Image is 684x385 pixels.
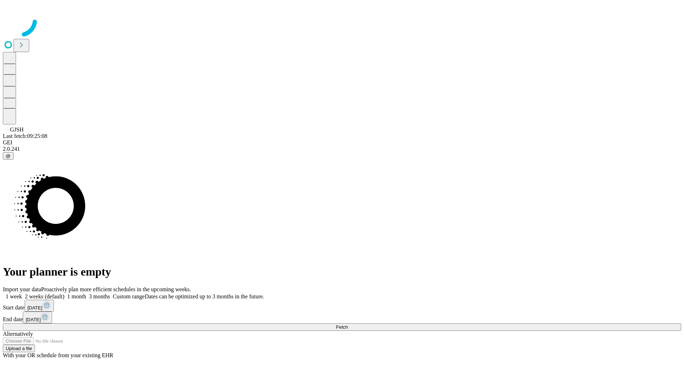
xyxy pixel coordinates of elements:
[67,293,86,299] span: 1 month
[3,331,33,337] span: Alternatively
[3,352,113,358] span: With your OR schedule from your existing EHR
[3,286,41,292] span: Import your data
[3,139,681,146] div: GEI
[6,293,22,299] span: 1 week
[3,345,35,352] button: Upload a file
[41,286,191,292] span: Proactively plan more efficient schedules in the upcoming weeks.
[3,146,681,152] div: 2.0.241
[26,317,41,322] span: [DATE]
[89,293,110,299] span: 3 months
[25,300,54,312] button: [DATE]
[23,312,52,323] button: [DATE]
[3,265,681,278] h1: Your planner is empty
[25,293,64,299] span: 2 weeks (default)
[6,153,11,159] span: @
[3,133,47,139] span: Last fetch: 09:25:08
[336,324,348,330] span: Fetch
[3,152,14,160] button: @
[27,305,42,310] span: [DATE]
[3,312,681,323] div: End date
[3,323,681,331] button: Fetch
[10,127,24,133] span: GJSH
[3,300,681,312] div: Start date
[145,293,264,299] span: Dates can be optimized up to 3 months in the future.
[113,293,145,299] span: Custom range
